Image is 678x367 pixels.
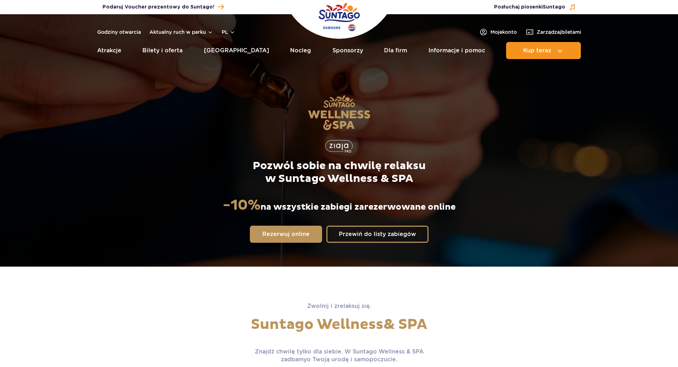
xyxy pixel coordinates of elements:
p: Znajdź chwilę tylko dla siebie. W Suntago Wellness & SPA zadbamy o Twoją urodę i samopoczucie. [238,348,441,363]
span: Moje konto [490,28,517,36]
span: Kup teraz [523,47,551,54]
span: Przewiń do listy zabiegów [339,231,416,237]
a: Informacje i pomoc [429,42,485,59]
a: [GEOGRAPHIC_DATA] [204,42,269,59]
button: Posłuchaj piosenkiSuntago [494,4,576,11]
p: na wszystkie zabiegi zarezerwowane online [223,196,456,214]
span: Zarządzaj biletami [537,28,581,36]
span: Rezerwuj online [262,231,310,237]
a: Atrakcje [97,42,121,59]
button: Kup teraz [506,42,581,59]
button: Aktualny ruch w parku [149,29,213,35]
a: Nocleg [290,42,311,59]
a: Zarządzajbiletami [525,28,581,36]
a: Podaruj Voucher prezentowy do Suntago! [103,2,224,12]
a: Mojekonto [479,28,517,36]
span: Zwolnij i zrelaksuj się. [307,303,371,309]
button: pl [222,28,235,36]
a: Przewiń do listy zabiegów [326,226,429,243]
a: Rezerwuj online [250,226,322,243]
span: Podaruj Voucher prezentowy do Suntago! [103,4,214,11]
p: Pozwól sobie na chwilę relaksu w Suntago Wellness & SPA [222,159,456,185]
strong: -10% [223,196,261,214]
span: Suntago [543,5,565,10]
span: Suntago Wellness & SPA [251,316,427,334]
img: Suntago Wellness & SPA [308,95,370,130]
span: Posłuchaj piosenki [494,4,565,11]
a: Dla firm [384,42,407,59]
a: Bilety i oferta [142,42,183,59]
a: Sponsorzy [332,42,363,59]
a: Godziny otwarcia [97,28,141,36]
